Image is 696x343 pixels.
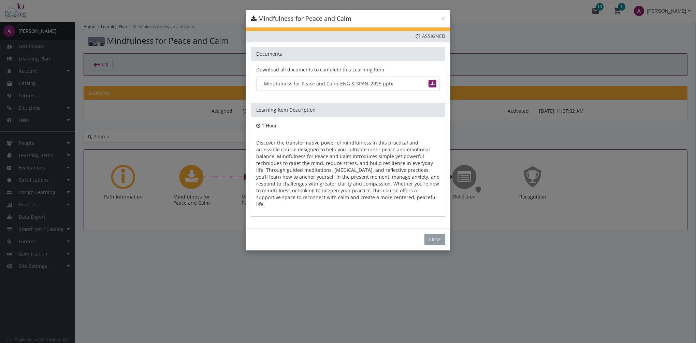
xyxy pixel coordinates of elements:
[256,66,440,73] p: Download all documents to complete this Learning Item
[258,14,351,23] span: Mindfulness for Peace and Calm
[256,139,440,208] p: Discover the transformative power of mindfulness in this practical and accessible course designed...
[262,122,277,129] span: 1 Hour
[256,77,440,91] a: _Mindfulness for Peace and Calm_ENG & SPAN_2025.pptx
[251,103,445,117] div: Learning Item Description
[256,51,282,57] span: Documents
[416,33,445,39] span: Assigned
[441,15,445,22] button: ×
[424,234,445,245] button: Close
